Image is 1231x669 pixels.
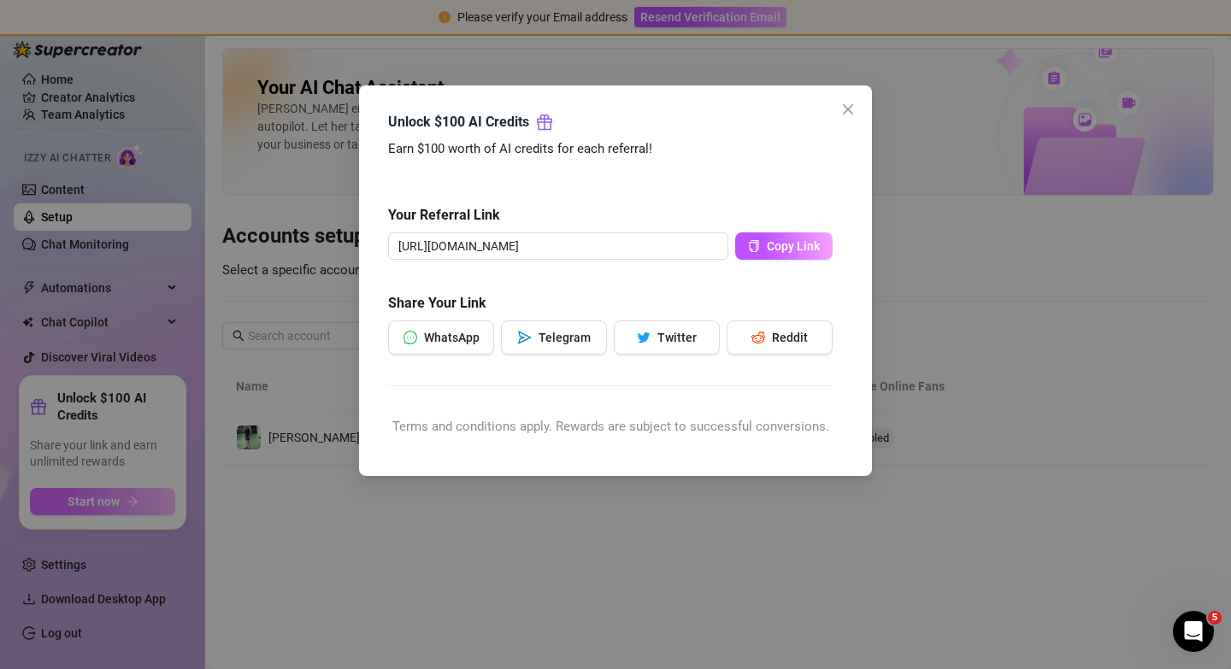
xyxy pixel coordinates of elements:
[748,240,760,252] span: copy
[657,331,697,344] span: Twitter
[841,103,855,116] span: close
[424,331,480,344] span: WhatsApp
[388,139,833,160] div: Earn $100 worth of AI credits for each referral!
[388,320,494,355] button: messageWhatsApp
[735,232,833,260] button: Copy Link
[614,320,720,355] button: twitterTwitter
[1173,611,1214,652] iframe: Intercom live chat
[1208,611,1222,625] span: 5
[751,331,765,344] span: reddit
[539,331,591,344] span: Telegram
[834,96,862,123] button: Close
[388,114,529,130] strong: Unlock $100 AI Credits
[388,293,833,314] h5: Share Your Link
[767,239,820,253] span: Copy Link
[834,103,862,116] span: Close
[536,114,553,131] span: gift
[637,331,651,344] span: twitter
[388,417,833,437] div: Terms and conditions apply. Rewards are subject to successful conversions.
[388,205,833,226] h5: Your Referral Link
[772,331,808,344] span: Reddit
[403,331,417,344] span: message
[727,320,833,355] button: redditReddit
[501,320,607,355] button: sendTelegram
[518,331,532,344] span: send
